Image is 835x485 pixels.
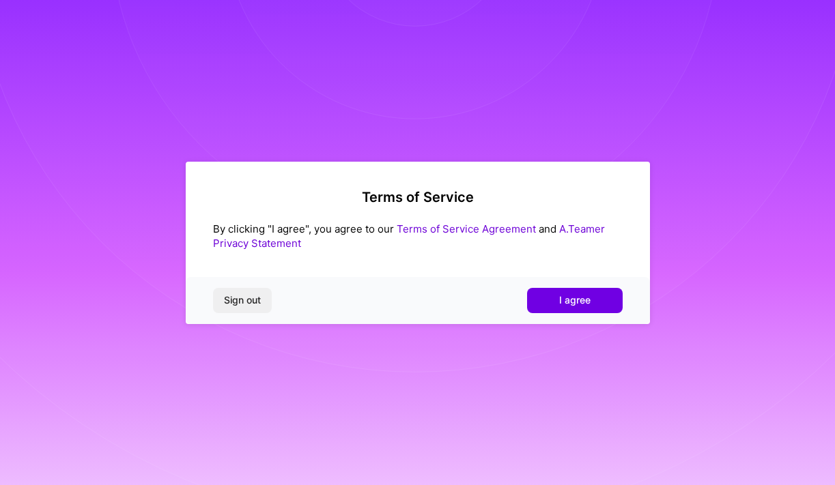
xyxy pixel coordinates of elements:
[559,293,591,307] span: I agree
[527,288,623,312] button: I agree
[213,222,623,250] div: By clicking "I agree", you agree to our and
[213,288,272,312] button: Sign out
[397,222,536,235] a: Terms of Service Agreement
[224,293,261,307] span: Sign out
[213,189,623,205] h2: Terms of Service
